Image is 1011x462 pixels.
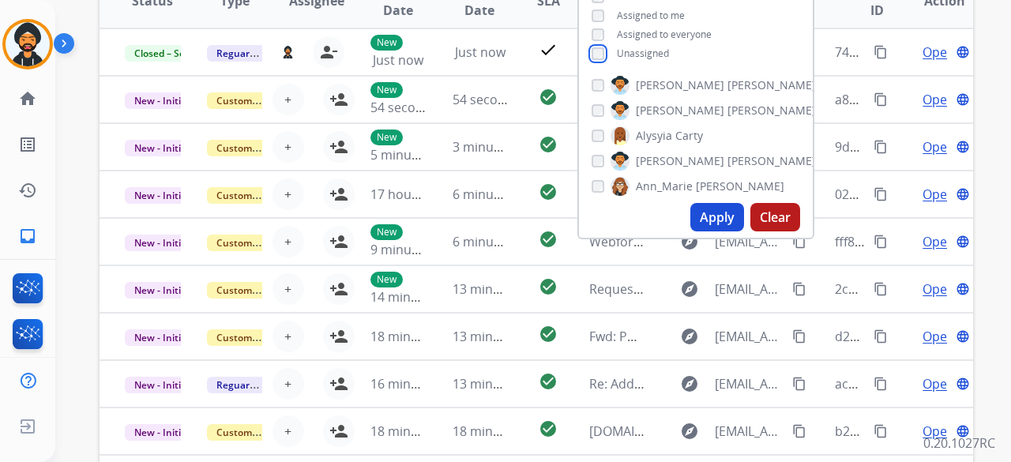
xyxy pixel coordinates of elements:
[636,178,693,194] span: Ann_Marie
[874,45,888,59] mat-icon: content_copy
[956,235,970,249] mat-icon: language
[272,131,304,163] button: +
[874,282,888,296] mat-icon: content_copy
[715,374,783,393] span: [EMAIL_ADDRESS][DOMAIN_NAME]
[370,375,462,393] span: 16 minutes ago
[207,329,310,346] span: Customer Support
[207,424,310,441] span: Customer Support
[792,424,806,438] mat-icon: content_copy
[370,99,463,116] span: 54 seconds ago
[370,241,455,258] span: 9 minutes ago
[680,422,699,441] mat-icon: explore
[617,28,712,41] span: Assigned to everyone
[370,82,403,98] p: New
[125,377,198,393] span: New - Initial
[329,422,348,441] mat-icon: person_add
[453,233,537,250] span: 6 minutes ago
[370,224,403,240] p: New
[715,280,783,299] span: [EMAIL_ADDRESS][DOMAIN_NAME]
[617,9,685,22] span: Assigned to me
[690,203,744,231] button: Apply
[125,235,198,251] span: New - Initial
[370,288,462,306] span: 14 minutes ago
[373,51,423,69] span: Just now
[750,203,800,231] button: Clear
[370,272,403,287] p: New
[282,46,294,58] img: agent-avatar
[284,90,291,109] span: +
[923,280,955,299] span: Open
[272,84,304,115] button: +
[329,185,348,204] mat-icon: person_add
[453,138,537,156] span: 3 minutes ago
[370,328,462,345] span: 18 minutes ago
[453,328,544,345] span: 13 minutes ago
[715,422,783,441] span: [EMAIL_ADDRESS][DOMAIN_NAME]
[329,137,348,156] mat-icon: person_add
[272,415,304,447] button: +
[539,372,558,391] mat-icon: check_circle
[792,377,806,391] mat-icon: content_copy
[792,235,806,249] mat-icon: content_copy
[453,375,544,393] span: 13 minutes ago
[539,325,558,344] mat-icon: check_circle
[539,135,558,154] mat-icon: check_circle
[207,187,310,204] span: Customer Support
[680,232,699,251] mat-icon: explore
[207,45,279,62] span: Reguard CS
[792,282,806,296] mat-icon: content_copy
[923,327,955,346] span: Open
[680,374,699,393] mat-icon: explore
[453,423,544,440] span: 18 minutes ago
[874,92,888,107] mat-icon: content_copy
[636,103,724,118] span: [PERSON_NAME]
[680,327,699,346] mat-icon: explore
[284,185,291,204] span: +
[453,280,544,298] span: 13 minutes ago
[18,135,37,154] mat-icon: list_alt
[715,232,783,251] span: [EMAIL_ADDRESS][DOMAIN_NAME]
[329,232,348,251] mat-icon: person_add
[272,368,304,400] button: +
[956,424,970,438] mat-icon: language
[125,140,198,156] span: New - Initial
[680,280,699,299] mat-icon: explore
[874,329,888,344] mat-icon: content_copy
[284,327,291,346] span: +
[923,90,955,109] span: Open
[207,235,310,251] span: Customer Support
[125,424,198,441] span: New - Initial
[125,187,198,204] span: New - Initial
[727,77,816,93] span: [PERSON_NAME]
[636,77,724,93] span: [PERSON_NAME]
[923,434,995,453] p: 0.20.1027RC
[284,232,291,251] span: +
[636,153,724,169] span: [PERSON_NAME]
[207,92,310,109] span: Customer Support
[272,321,304,352] button: +
[370,35,403,51] p: New
[539,230,558,249] mat-icon: check_circle
[923,232,955,251] span: Open
[329,90,348,109] mat-icon: person_add
[125,92,198,109] span: New - Initial
[453,91,545,108] span: 54 seconds ago
[125,282,198,299] span: New - Initial
[956,282,970,296] mat-icon: language
[923,43,955,62] span: Open
[539,88,558,107] mat-icon: check_circle
[727,153,816,169] span: [PERSON_NAME]
[284,137,291,156] span: +
[272,178,304,210] button: +
[923,137,955,156] span: Open
[125,45,212,62] span: Closed – Solved
[6,22,50,66] img: avatar
[956,92,970,107] mat-icon: language
[923,422,955,441] span: Open
[589,423,805,440] span: [DOMAIN_NAME] account resolution
[589,375,797,393] span: Re: Additional information needed.
[370,423,462,440] span: 18 minutes ago
[539,182,558,201] mat-icon: check_circle
[207,282,310,299] span: Customer Support
[284,374,291,393] span: +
